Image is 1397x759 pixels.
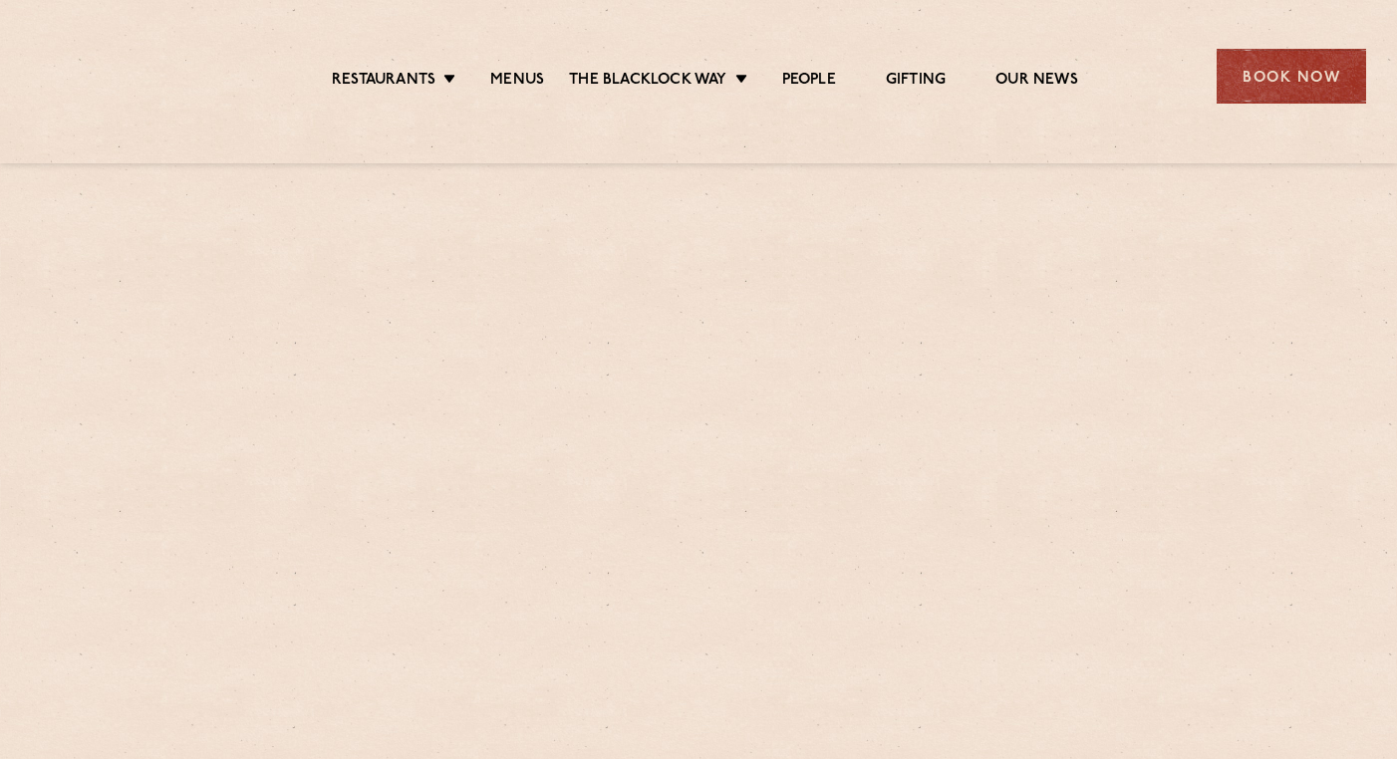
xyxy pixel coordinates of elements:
a: Restaurants [332,71,435,93]
a: The Blacklock Way [569,71,726,93]
a: Gifting [886,71,946,93]
a: People [782,71,836,93]
a: Our News [995,71,1078,93]
div: Book Now [1217,49,1366,104]
a: Menus [490,71,544,93]
img: svg%3E [31,19,203,133]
